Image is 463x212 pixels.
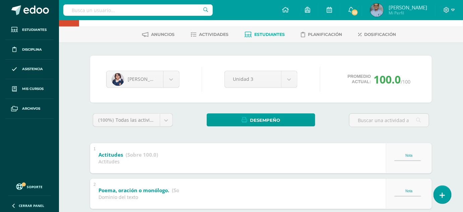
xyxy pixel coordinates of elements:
span: Dosificación [364,32,396,37]
span: Mi Perfil [389,10,427,16]
a: Anuncios [142,29,175,40]
a: Estudiantes [245,29,285,40]
span: [PERSON_NAME] [389,4,427,11]
a: Soporte [8,182,51,191]
a: Mis cursos [5,79,54,99]
span: Asistencia [22,66,43,72]
span: Mis cursos [22,86,44,92]
span: Todas las actividades de esta unidad [116,117,199,123]
span: Cerrar panel [19,203,44,208]
span: Estudiantes [22,27,47,33]
span: Promedio actual: [348,74,371,85]
span: Planificación [308,32,342,37]
img: c9224ec7d4d01837cccb8d1b30e13377.png [370,3,384,17]
img: c13055ffa8bd1a41178f7c8b306434e3.png [112,73,124,86]
a: Unidad 3 [225,71,297,88]
span: 33 [351,9,358,16]
b: Actitudes [98,151,123,158]
span: Desempeño [250,114,280,126]
div: Dominio del texto [98,194,179,200]
a: Poema, oración o monólogo. (Sobre 100.0) [98,185,204,196]
a: Desempeño [207,113,315,126]
span: Actividades [199,32,228,37]
a: Estudiantes [5,20,54,40]
a: Actitudes (Sobre 100.0) [98,150,158,160]
a: Dosificación [358,29,396,40]
span: (100%) [98,117,114,123]
a: (100%)Todas las actividades de esta unidad [93,114,173,126]
strong: (Sobre 100.0) [172,187,204,194]
input: Buscar una actividad aquí... [349,114,429,127]
strong: (Sobre 100.0) [126,151,158,158]
span: Estudiantes [254,32,285,37]
div: Actitudes [98,158,158,165]
span: /100 [401,78,410,85]
a: Asistencia [5,60,54,79]
span: Soporte [27,184,43,189]
input: Busca un usuario... [63,4,213,16]
span: Anuncios [151,32,175,37]
div: Nota [394,154,424,157]
span: Unidad 3 [233,71,273,87]
a: Archivos [5,99,54,119]
a: Disciplina [5,40,54,60]
a: [PERSON_NAME] [107,71,179,88]
b: Poema, oración o monólogo. [98,187,169,194]
span: Archivos [22,106,40,111]
a: Actividades [191,29,228,40]
span: Disciplina [22,47,42,52]
a: Planificación [301,29,342,40]
div: Nota [394,189,424,193]
span: 100.0 [374,72,401,87]
span: [PERSON_NAME] [128,76,165,82]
